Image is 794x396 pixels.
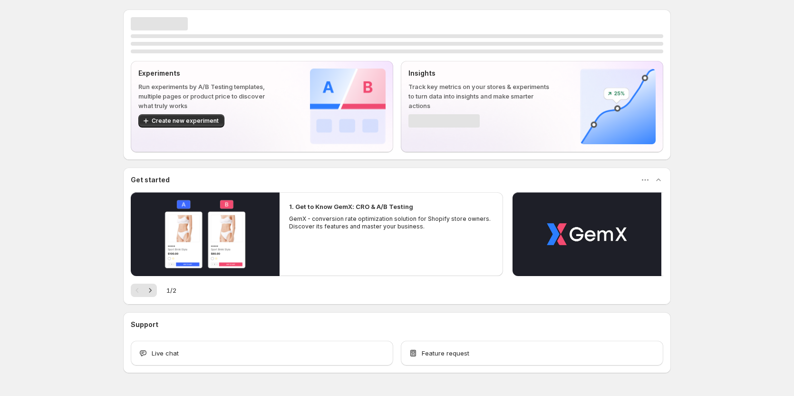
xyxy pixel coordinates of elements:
[131,284,157,297] nav: Pagination
[408,69,550,78] p: Insights
[580,69,656,144] img: Insights
[131,192,280,276] button: Play video
[131,175,170,185] h3: Get started
[131,320,158,329] h3: Support
[166,286,176,295] span: 1 / 2
[289,215,494,230] p: GemX - conversion rate optimization solution for Shopify store owners. Discover its features and ...
[513,192,661,276] button: Play video
[310,69,386,144] img: Experiments
[138,69,280,78] p: Experiments
[144,284,157,297] button: Next
[152,348,179,358] span: Live chat
[152,117,219,125] span: Create new experiment
[408,82,550,110] p: Track key metrics on your stores & experiments to turn data into insights and make smarter actions
[138,114,224,128] button: Create new experiment
[138,82,280,110] p: Run experiments by A/B Testing templates, multiple pages or product price to discover what truly ...
[289,202,413,211] h2: 1. Get to Know GemX: CRO & A/B Testing
[422,348,469,358] span: Feature request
